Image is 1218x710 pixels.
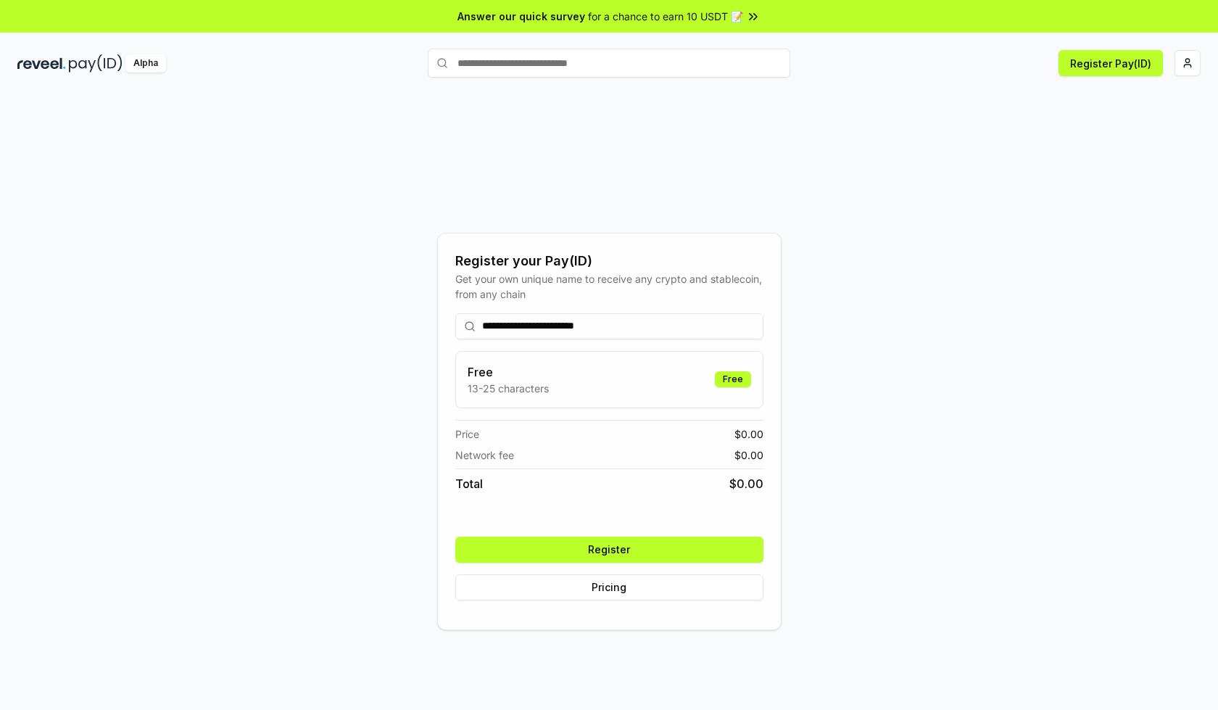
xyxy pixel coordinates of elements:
button: Register Pay(ID) [1058,50,1163,76]
img: pay_id [69,54,123,73]
h3: Free [468,363,549,381]
img: reveel_dark [17,54,66,73]
div: Alpha [125,54,166,73]
button: Register [455,537,763,563]
span: Price [455,426,479,442]
button: Pricing [455,574,763,600]
span: Network fee [455,447,514,463]
span: for a chance to earn 10 USDT 📝 [588,9,743,24]
span: $ 0.00 [734,426,763,442]
div: Register your Pay(ID) [455,251,763,271]
div: Get your own unique name to receive any crypto and stablecoin, from any chain [455,271,763,302]
span: $ 0.00 [734,447,763,463]
p: 13-25 characters [468,381,549,396]
span: Total [455,475,483,492]
div: Free [715,371,751,387]
span: $ 0.00 [729,475,763,492]
span: Answer our quick survey [457,9,585,24]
